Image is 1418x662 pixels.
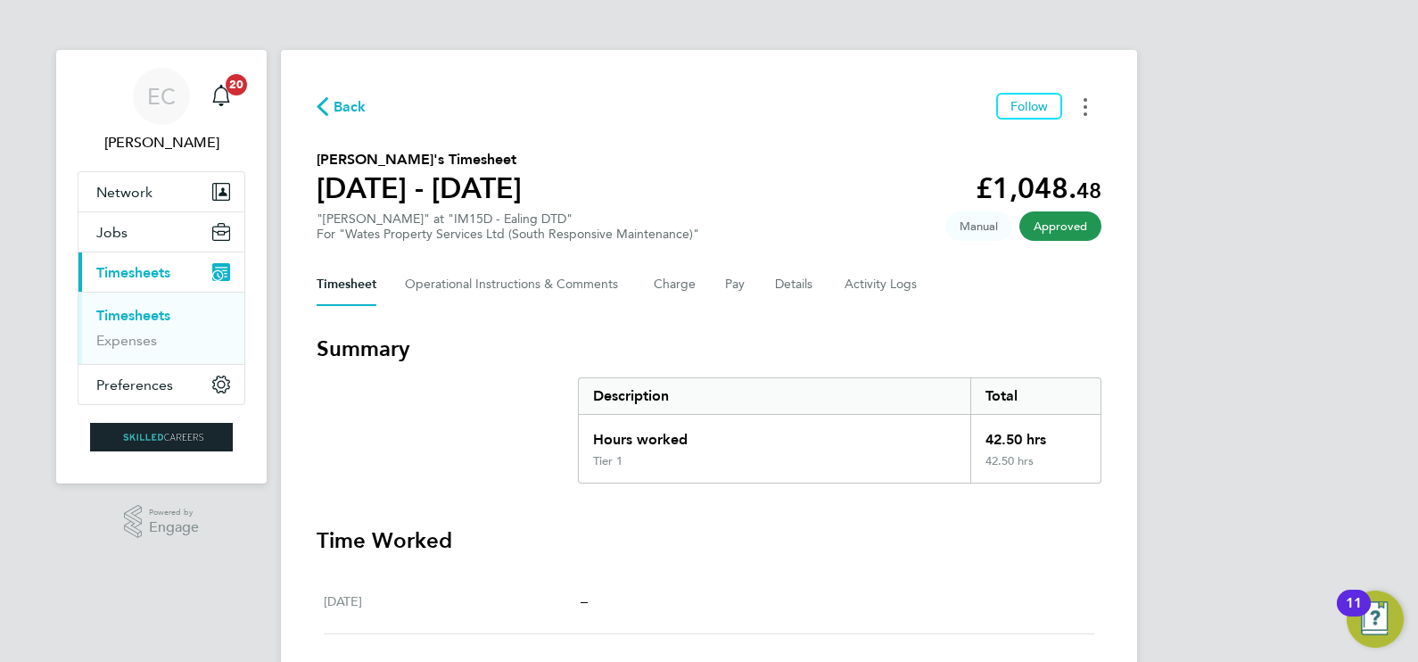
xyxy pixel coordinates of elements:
[149,505,199,520] span: Powered by
[203,68,239,125] a: 20
[976,171,1101,205] app-decimal: £1,048.
[970,378,1101,414] div: Total
[149,520,199,535] span: Engage
[56,50,267,484] nav: Main navigation
[725,263,746,306] button: Pay
[78,292,244,364] div: Timesheets
[317,263,376,306] button: Timesheet
[78,252,244,292] button: Timesheets
[317,149,522,170] h2: [PERSON_NAME]'s Timesheet
[96,332,157,349] a: Expenses
[147,85,176,108] span: EC
[317,526,1101,555] h3: Time Worked
[970,454,1101,483] div: 42.50 hrs
[405,263,625,306] button: Operational Instructions & Comments
[1346,603,1362,626] div: 11
[578,377,1101,484] div: Summary
[579,378,970,414] div: Description
[78,172,244,211] button: Network
[78,365,244,404] button: Preferences
[775,263,816,306] button: Details
[78,132,245,153] span: Ernie Crowe
[96,264,170,281] span: Timesheets
[317,227,699,242] div: For "Wates Property Services Ltd (South Responsive Maintenance)"
[945,211,1012,241] span: This timesheet was manually created.
[90,423,233,451] img: skilledcareers-logo-retina.png
[593,454,622,468] div: Tier 1
[317,335,1101,363] h3: Summary
[317,95,367,118] button: Back
[317,170,522,206] h1: [DATE] - [DATE]
[970,415,1101,454] div: 42.50 hrs
[78,212,244,252] button: Jobs
[226,74,247,95] span: 20
[1347,591,1404,648] button: Open Resource Center, 11 new notifications
[1076,178,1101,203] span: 48
[124,505,200,539] a: Powered byEngage
[845,263,919,306] button: Activity Logs
[1019,211,1101,241] span: This timesheet has been approved.
[78,68,245,153] a: EC[PERSON_NAME]
[96,224,128,241] span: Jobs
[996,93,1062,120] button: Follow
[317,211,699,242] div: "[PERSON_NAME]" at "IM15D - Ealing DTD"
[96,307,170,324] a: Timesheets
[579,415,970,454] div: Hours worked
[1010,98,1048,114] span: Follow
[78,423,245,451] a: Go to home page
[96,377,173,393] span: Preferences
[334,96,367,118] span: Back
[1069,93,1101,120] button: Timesheets Menu
[581,592,588,609] span: –
[324,591,581,612] div: [DATE]
[96,184,153,201] span: Network
[654,263,697,306] button: Charge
